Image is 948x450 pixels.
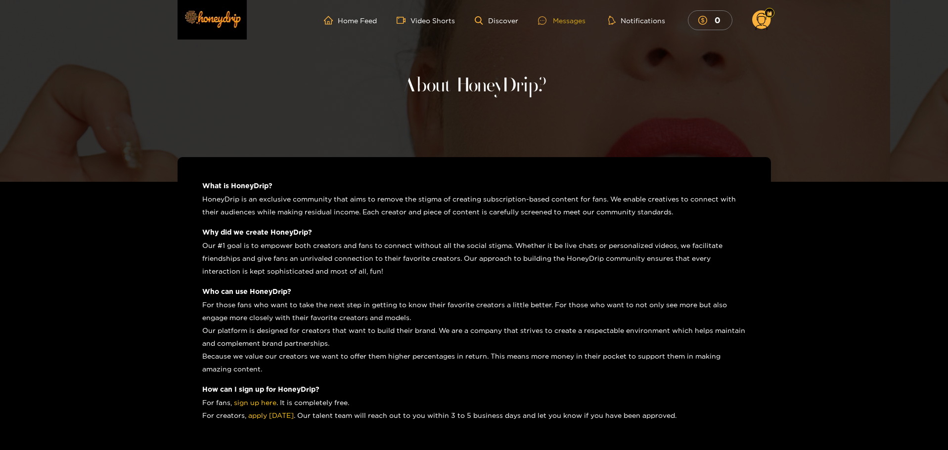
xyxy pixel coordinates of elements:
span: video-camera [397,16,410,25]
a: Video Shorts [397,16,455,25]
span: dollar [698,16,712,25]
p: HoneyDrip is an exclusive community that aims to remove the stigma of creating subscription-based... [202,193,746,218]
span: home [324,16,338,25]
h3: Why did we create HoneyDrip? [202,228,746,236]
a: Home Feed [324,16,377,25]
mark: 0 [713,15,722,25]
div: Messages [538,15,586,26]
a: Discover [475,16,518,25]
p: For those fans who want to take the next step in getting to know their favorite creators a little... [202,298,746,375]
a: sign up here [234,399,276,406]
a: apply [DATE] [248,411,294,419]
button: 0 [688,10,732,30]
img: Fan Level [767,10,772,16]
button: Notifications [605,15,668,25]
h3: How can I sign up for HoneyDrip? [202,385,746,393]
h1: About HoneyDrip? [402,74,546,98]
h3: Who can use HoneyDrip? [202,287,746,295]
p: Our #1 goal is to empower both creators and fans to connect without all the social stigma. Whethe... [202,239,746,278]
p: For fans, . It is completely free. For creators, . Our talent team will reach out to you within 3... [202,396,746,422]
h3: What is HoneyDrip? [202,182,746,189]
